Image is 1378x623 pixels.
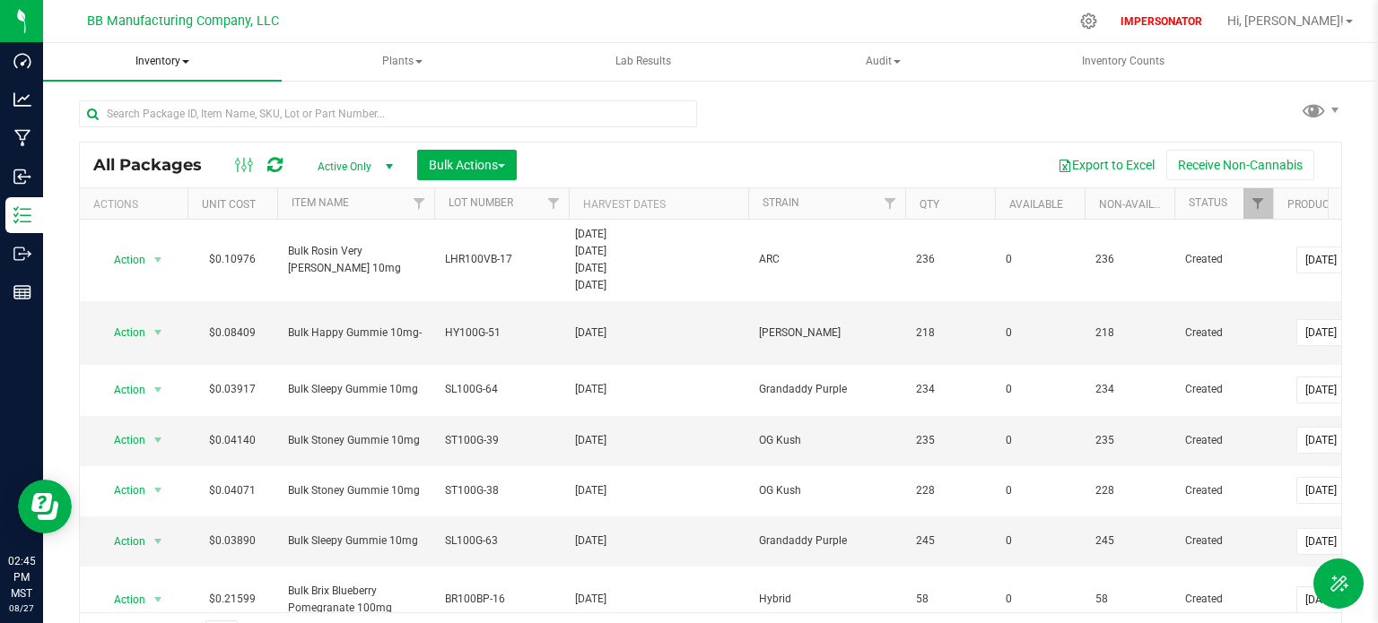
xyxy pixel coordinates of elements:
span: select [147,320,170,345]
td: $0.10976 [188,220,277,301]
span: Bulk Stoney Gummie 10mg [288,482,423,499]
span: Created [1185,251,1262,268]
span: Grandaddy Purple [759,532,894,549]
span: select [147,428,170,453]
span: Action [98,529,146,554]
span: Plants [284,44,521,80]
th: Harvest Dates [569,188,748,220]
span: select [147,587,170,612]
inline-svg: Analytics [13,91,31,108]
span: 245 [1095,532,1164,549]
a: Filter [1243,188,1273,219]
a: Filter [405,188,434,219]
div: Actions [93,198,180,211]
span: 236 [916,251,984,268]
span: BR100BP-16 [445,591,558,608]
div: [DATE] [575,532,743,549]
button: Export to Excel [1046,150,1166,180]
a: Filter [876,188,905,219]
div: [DATE] [575,591,743,608]
span: 235 [916,432,984,449]
span: ST100G-38 [445,482,558,499]
div: [DATE] [575,277,743,294]
span: 228 [1095,482,1164,499]
span: OG Kush [759,482,894,499]
span: Bulk Brix Blueberry Pomegranate 100mg [288,583,423,617]
span: All Packages [93,155,220,175]
span: select [147,478,170,503]
td: $0.04140 [188,416,277,466]
a: Inventory Counts [1004,43,1243,81]
input: Search Package ID, Item Name, SKU, Lot or Part Number... [79,100,697,127]
span: BB Manufacturing Company, LLC [87,13,279,29]
a: Inventory [43,43,282,81]
span: Created [1185,381,1262,398]
div: [DATE] [575,381,743,398]
span: Bulk Sleepy Gummie 10mg [288,381,423,398]
a: Lot Number [449,196,513,209]
span: Action [98,377,146,402]
div: [DATE] [575,324,743,342]
span: Bulk Sleepy Gummie 10mg [288,532,423,549]
a: Lab Results [524,43,763,81]
span: 58 [1095,591,1164,608]
span: 236 [1095,251,1164,268]
a: Status [1189,196,1227,209]
span: Action [98,320,146,345]
span: select [147,247,170,273]
p: 02:45 PM MST [8,553,35,601]
a: Qty [920,198,939,211]
span: Created [1185,591,1262,608]
span: 0 [1006,591,1074,608]
span: Lab Results [591,54,695,69]
td: $0.03890 [188,516,277,567]
span: Created [1185,324,1262,342]
span: Created [1185,432,1262,449]
span: Action [98,587,146,612]
span: LHR100VB-17 [445,251,558,268]
inline-svg: Inbound [13,168,31,186]
span: 0 [1006,381,1074,398]
span: 0 [1006,482,1074,499]
span: Bulk Happy Gummie 10mg- [288,324,423,342]
span: Action [98,478,146,503]
a: Plants [283,43,522,81]
span: 218 [916,324,984,342]
inline-svg: Reports [13,283,31,301]
span: 245 [916,532,984,549]
div: [DATE] [575,482,743,499]
td: $0.03917 [188,365,277,415]
p: IMPERSONATOR [1113,13,1209,30]
a: Item Name [292,196,349,209]
td: $0.08409 [188,301,277,366]
span: 235 [1095,432,1164,449]
button: Bulk Actions [417,150,517,180]
a: Strain [763,196,799,209]
div: [DATE] [575,432,743,449]
td: $0.04071 [188,466,277,516]
span: select [147,529,170,554]
span: 228 [916,482,984,499]
span: select [147,377,170,402]
span: Hi, [PERSON_NAME]! [1227,13,1344,28]
div: Manage settings [1077,13,1100,30]
div: [DATE] [575,226,743,243]
span: 218 [1095,324,1164,342]
p: 08/27 [8,601,35,615]
a: Unit Cost [202,198,256,211]
span: SL100G-64 [445,381,558,398]
span: 0 [1006,324,1074,342]
span: Grandaddy Purple [759,381,894,398]
a: Non-Available [1099,198,1179,211]
span: HY100G-51 [445,324,558,342]
a: Available [1009,198,1063,211]
span: ARC [759,251,894,268]
span: 234 [1095,381,1164,398]
inline-svg: Inventory [13,206,31,224]
button: Receive Non-Cannabis [1166,150,1314,180]
span: Hybrid [759,591,894,608]
a: Audit [763,43,1002,81]
span: Bulk Rosin Very [PERSON_NAME] 10mg [288,243,423,277]
div: [DATE] [575,243,743,260]
span: Bulk Stoney Gummie 10mg [288,432,423,449]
